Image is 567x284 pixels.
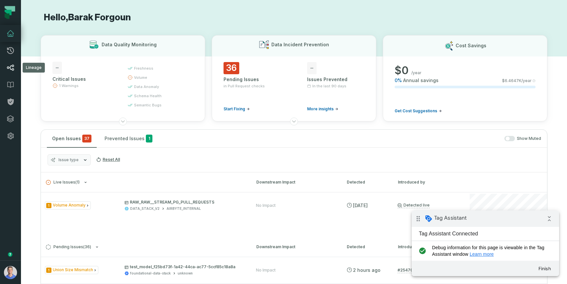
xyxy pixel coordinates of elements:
[256,179,335,185] div: Downstream Impact
[134,66,153,71] span: freshness
[166,206,201,211] div: AIRBYTE_INTERNAL
[58,41,82,46] a: Learn more
[4,266,17,279] img: avatar of Barak Forgoun
[99,130,158,147] button: Prevented Issues
[353,203,368,208] relative-time: Aug 19, 2025, 4:28 AM GMT+3
[23,4,55,11] span: Tag Assistant
[256,268,276,273] div: No Impact
[347,179,386,185] div: Detected
[398,203,430,208] a: Detected live
[398,267,459,273] a: #25470Closed[DATE] 1:11:16 PM
[130,271,171,276] div: foundational-data-stack
[131,2,144,15] i: Collapse debug badge
[48,154,91,165] button: Issue type
[20,34,137,47] span: Debug information for this page is viewable in the Tag Assistant window
[256,244,335,250] div: Downstream Impact
[47,130,97,147] button: Open Issues
[125,264,244,270] p: test_model_f25bd73f-1a42-44ca-ac77-5ccf85c18a8a
[46,245,91,250] span: Pending Issues ( 36 )
[59,83,79,88] span: 1 Warnings
[46,245,244,250] button: Pending Issues(36)
[5,34,16,47] i: check_circle
[45,201,91,209] span: Issue Type
[23,63,45,73] div: Lineage
[41,12,547,23] h1: Hello, Barak Forgoun
[41,35,205,121] button: Data Quality Monitoring-Critical Issues1 Warningsfreshnessvolumedata anomalyschema healthsemantic...
[383,35,547,121] button: Cost Savings$0/year0%Annual savings$6.4647K/yearGet Cost Suggestions
[121,52,145,64] button: Finish
[271,41,329,48] h3: Data Incident Prevention
[224,83,265,89] span: in Pull Request checks
[347,244,386,250] div: Detected
[398,244,457,250] div: Introduced by
[395,64,409,77] span: $ 0
[224,106,245,112] span: Start Fixing
[134,84,159,89] span: data anomaly
[93,154,123,165] button: Reset All
[178,271,193,276] div: unknown
[46,180,80,185] span: Live Issues ( 1 )
[130,206,160,211] div: DATA_STACK_V2
[307,106,334,112] span: More insights
[456,42,486,49] h3: Cost Savings
[41,222,547,235] nav: pagination
[52,76,116,82] div: Critical Issues
[307,76,364,83] div: Issues Prevented
[224,106,250,112] a: Start Fixing
[134,75,147,80] span: volume
[52,62,62,74] span: -
[395,77,402,84] span: 0 %
[403,77,439,84] span: Annual savings
[46,203,51,208] span: Severity
[41,192,547,237] div: Live Issues(1)
[224,62,239,74] span: 36
[46,268,51,273] span: Severity
[46,180,244,185] button: Live Issues(1)
[398,179,457,185] div: Introduced by
[353,267,381,273] relative-time: Sep 3, 2025, 1:04 PM GMT+3
[7,251,13,257] div: Tooltip anchor
[160,136,541,142] div: Show Muted
[82,135,91,142] span: critical issues and errors combined
[134,102,162,108] span: semantic bugs
[395,108,442,114] a: Get Cost Suggestions
[256,203,276,208] div: No Impact
[125,200,244,205] p: RAW_RAW__STREAM_PG_PULL_REQUESTS
[502,78,532,83] span: $ 6.4647K /year
[134,93,162,98] span: schema health
[307,62,317,74] span: -
[312,83,346,89] span: In the last 90 days
[411,70,421,76] span: /year
[395,108,437,114] span: Get Cost Suggestions
[45,266,98,274] span: Issue Type
[212,35,376,121] button: Data Incident Prevention36Pending Issuesin Pull Request checksStart Fixing-Issues PreventedIn the...
[307,106,338,112] a: More insights
[146,135,152,142] span: 1
[224,76,281,83] div: Pending Issues
[58,157,79,163] span: Issue type
[102,41,157,48] h3: Data Quality Monitoring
